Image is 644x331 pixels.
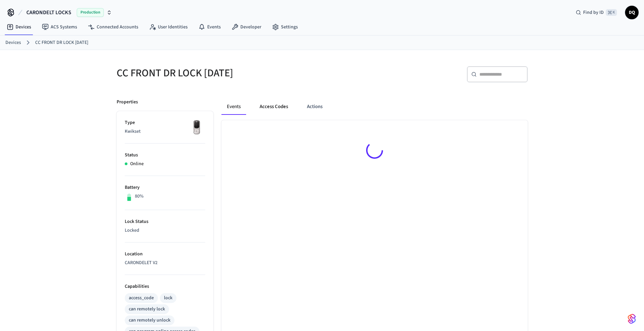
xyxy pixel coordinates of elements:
button: Actions [302,99,328,115]
p: Capabilities [125,283,205,290]
img: SeamLogoGradient.69752ec5.svg [628,313,636,324]
p: Kwikset [125,128,205,135]
a: Connected Accounts [82,21,144,33]
a: ACS Systems [37,21,82,33]
p: CARONDELET V2 [125,259,205,266]
a: Events [193,21,226,33]
button: Events [221,99,246,115]
h5: CC FRONT DR LOCK [DATE] [117,66,318,80]
p: Properties [117,99,138,106]
div: ant example [221,99,528,115]
button: Access Codes [254,99,293,115]
div: Find by ID⌘ K [570,6,622,19]
p: Status [125,152,205,159]
a: Devices [1,21,37,33]
p: Online [130,160,144,168]
span: CARONDELT LOCKS [26,8,71,17]
div: access_code [129,295,154,302]
span: Production [77,8,104,17]
a: Devices [5,39,21,46]
p: Location [125,251,205,258]
div: can remotely lock [129,306,165,313]
span: DQ [626,6,638,19]
button: DQ [625,6,639,19]
a: CC FRONT DR LOCK [DATE] [35,39,88,46]
p: Lock Status [125,218,205,225]
a: User Identities [144,21,193,33]
a: Developer [226,21,267,33]
a: Settings [267,21,303,33]
span: ⌘ K [606,9,617,16]
p: Type [125,119,205,126]
p: Locked [125,227,205,234]
span: Find by ID [583,9,604,16]
p: 80% [135,193,144,200]
p: Battery [125,184,205,191]
div: can remotely unlock [129,317,170,324]
img: Yale Assure Touchscreen Wifi Smart Lock, Satin Nickel, Front [188,119,205,136]
div: lock [164,295,172,302]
